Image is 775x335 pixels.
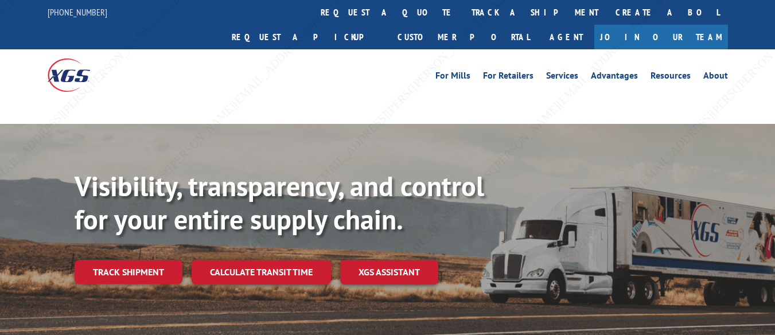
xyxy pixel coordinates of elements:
[192,260,331,285] a: Calculate transit time
[435,71,470,84] a: For Mills
[591,71,638,84] a: Advantages
[340,260,438,285] a: XGS ASSISTANT
[389,25,538,49] a: Customer Portal
[594,25,728,49] a: Join Our Team
[546,71,578,84] a: Services
[75,168,484,237] b: Visibility, transparency, and control for your entire supply chain.
[223,25,389,49] a: Request a pickup
[651,71,691,84] a: Resources
[703,71,728,84] a: About
[538,25,594,49] a: Agent
[75,260,182,284] a: Track shipment
[48,6,107,18] a: [PHONE_NUMBER]
[483,71,533,84] a: For Retailers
